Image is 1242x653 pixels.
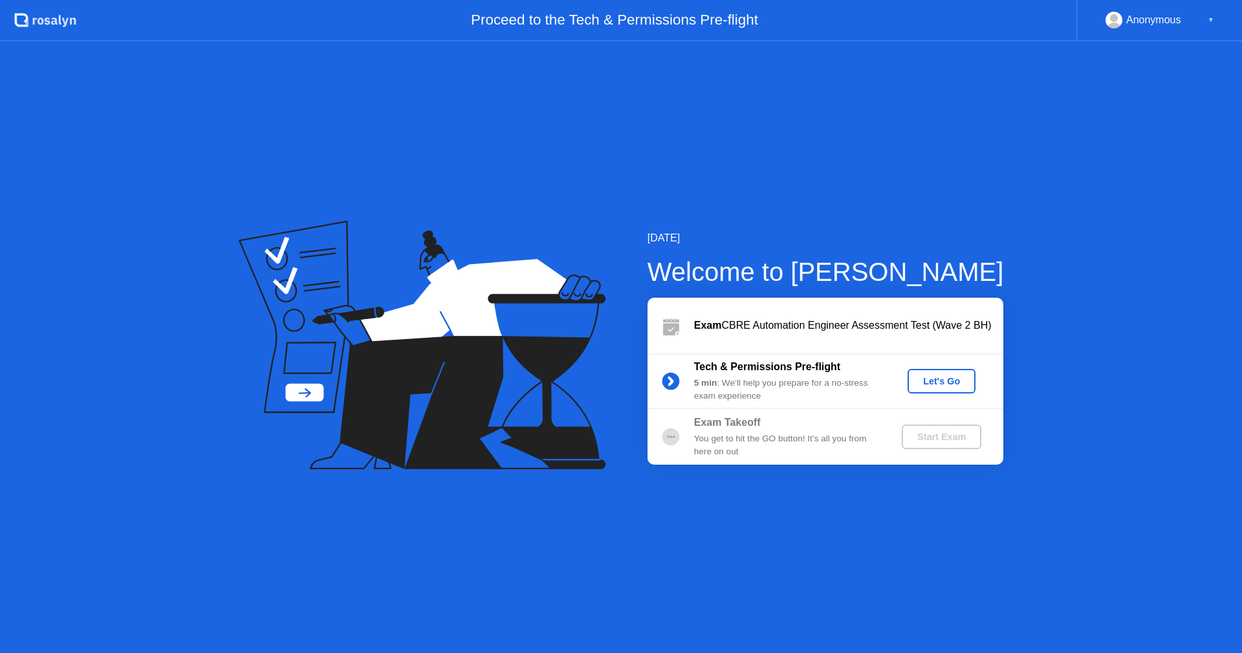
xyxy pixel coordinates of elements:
button: Start Exam [902,425,981,449]
button: Let's Go [908,369,975,393]
div: ▼ [1208,12,1214,28]
b: Exam Takeoff [694,417,761,428]
div: Let's Go [913,376,970,386]
b: Exam [694,320,722,331]
div: : We’ll help you prepare for a no-stress exam experience [694,377,880,403]
div: Start Exam [907,432,976,442]
div: Welcome to [PERSON_NAME] [648,252,1004,291]
div: CBRE Automation Engineer Assessment Test (Wave 2 BH) [694,318,1003,333]
div: [DATE] [648,230,1004,246]
b: Tech & Permissions Pre-flight [694,361,840,372]
div: Anonymous [1126,12,1181,28]
b: 5 min [694,378,717,388]
div: You get to hit the GO button! It’s all you from here on out [694,432,880,459]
